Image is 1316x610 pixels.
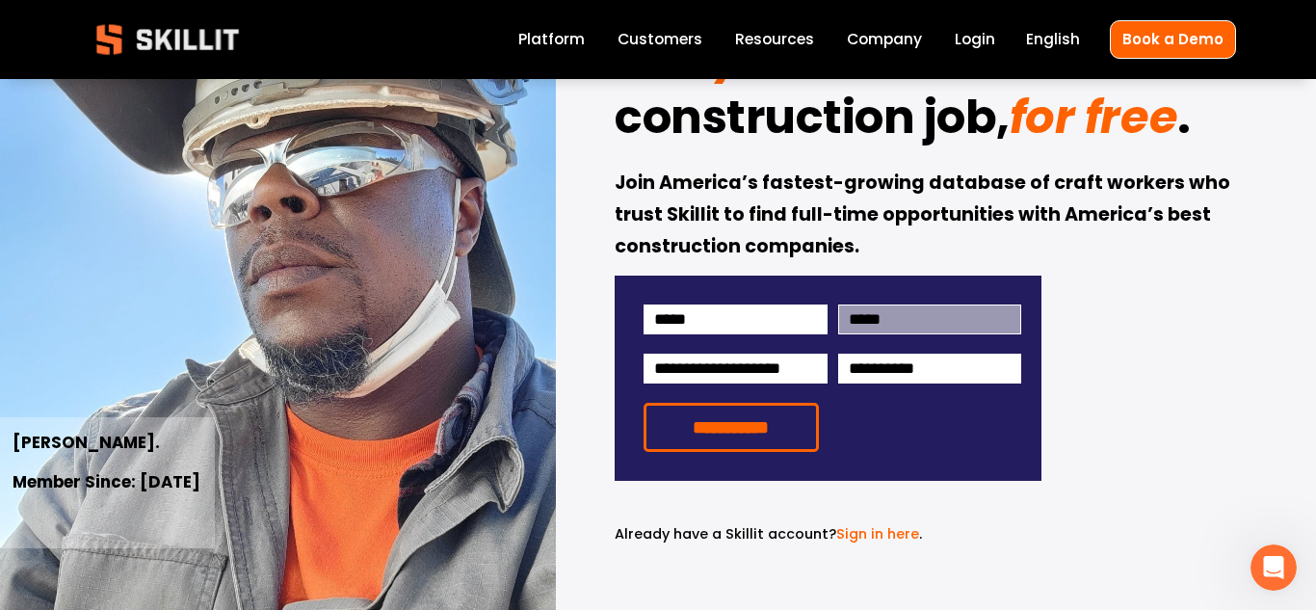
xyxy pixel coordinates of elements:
[1010,85,1177,149] em: for free
[955,27,995,53] a: Login
[1250,544,1297,591] iframe: Intercom live chat
[518,27,585,53] a: Platform
[618,27,702,53] a: Customers
[735,28,814,50] span: Resources
[1177,82,1191,161] strong: .
[13,430,160,458] strong: [PERSON_NAME].
[13,469,200,497] strong: Member Since: [DATE]
[615,523,1041,545] p: .
[714,23,991,88] em: your dream
[1026,27,1080,53] div: language picker
[615,524,836,544] span: Already have a Skillit account?
[80,11,255,68] img: Skillit
[615,20,714,99] strong: Find
[1026,28,1080,50] span: English
[615,82,1010,161] strong: construction job,
[735,27,814,53] a: folder dropdown
[847,27,922,53] a: Company
[615,169,1234,263] strong: Join America’s fastest-growing database of craft workers who trust Skillit to find full-time oppo...
[836,524,919,544] a: Sign in here
[1110,20,1236,58] a: Book a Demo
